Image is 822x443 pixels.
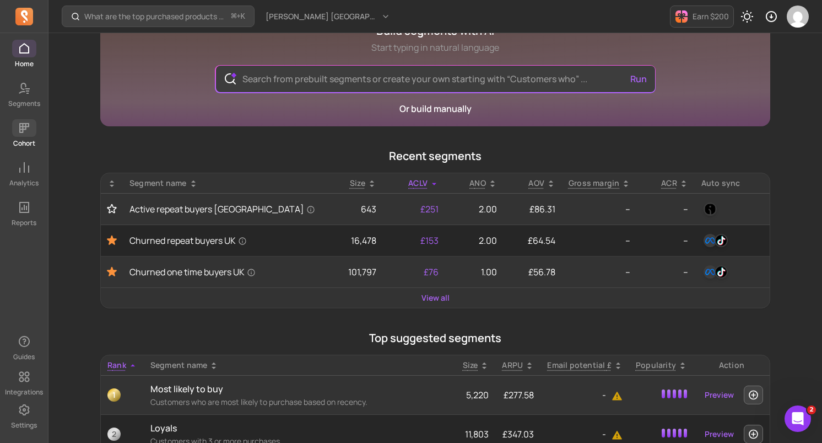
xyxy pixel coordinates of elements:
[704,234,717,247] img: facebook
[13,353,35,361] p: Guides
[100,148,770,164] p: Recent segments
[701,178,763,189] div: Auto sync
[241,12,245,21] kbd: K
[463,360,478,370] span: Size
[390,202,439,216] p: £251
[15,60,34,68] p: Home
[107,388,121,402] span: 1
[330,265,376,279] p: 101,797
[502,360,523,371] p: ARPU
[569,265,631,279] p: --
[150,382,444,396] p: Most likely to buy
[636,360,676,371] p: Popularity
[107,360,126,370] span: Rank
[700,360,763,371] div: Action
[452,202,497,216] p: 2.00
[643,234,688,247] p: --
[408,178,428,188] span: ACLV
[569,178,620,189] p: Gross margin
[150,397,444,408] p: Customers who are most likely to purchase based on recency.
[661,178,677,189] p: ACR
[12,218,36,227] p: Reports
[504,389,534,401] span: £277.58
[129,234,317,247] a: Churned repeat buyers UK
[643,265,688,279] p: --
[399,103,472,115] a: Or build manually
[693,11,729,22] p: Earn $200
[547,388,623,402] p: -
[150,421,444,435] p: Loyals
[129,234,247,247] span: Churned repeat buyers UK
[626,68,651,90] button: Run
[469,178,486,188] span: ANO
[129,202,317,216] a: Active repeat buyers [GEOGRAPHIC_DATA]
[234,66,637,92] input: Search from prebuilt segments or create your own starting with “Customers who” ...
[266,11,377,22] span: [PERSON_NAME] [GEOGRAPHIC_DATA]
[330,202,376,216] p: 643
[231,10,237,24] kbd: ⌘
[231,10,245,22] span: +
[9,179,39,188] p: Analytics
[8,99,40,108] p: Segments
[547,360,612,371] p: Email potential £
[510,265,555,279] p: £56.78
[452,234,497,247] p: 2.00
[510,234,555,247] p: £64.54
[736,6,758,28] button: Toggle dark mode
[452,265,497,279] p: 1.00
[129,202,315,216] span: Active repeat buyers [GEOGRAPHIC_DATA]
[704,265,717,279] img: facebook
[701,200,719,218] button: omnisend
[421,292,450,303] a: View all
[643,202,688,216] p: --
[107,204,116,215] button: Toggle favorite
[390,234,439,247] p: £153
[547,428,623,441] p: -
[371,41,499,54] p: Start typing in natural language
[715,265,728,279] img: tiktok
[390,265,439,279] p: £76
[107,265,116,279] button: Toggle favorite
[129,265,317,279] a: Churned one time buyers UK
[259,7,397,26] button: [PERSON_NAME] [GEOGRAPHIC_DATA]
[704,202,717,216] img: omnisend
[107,234,116,247] button: Toggle favorite
[701,263,730,281] button: facebooktiktok
[715,234,728,247] img: tiktok
[330,234,376,247] p: 16,478
[510,202,555,216] p: £86.31
[350,178,365,188] span: Size
[670,6,734,28] button: Earn $200
[62,6,255,27] button: What are the top purchased products after sending a campaign?⌘+K
[787,6,809,28] img: avatar
[785,405,811,432] iframe: Intercom live chat
[150,360,444,371] div: Segment name
[701,232,730,249] button: facebooktiktok
[528,178,544,189] p: AOV
[12,330,36,364] button: Guides
[11,421,37,430] p: Settings
[100,330,770,346] p: Top suggested segments
[569,234,631,247] p: --
[5,388,43,397] p: Integrations
[13,139,35,148] p: Cohort
[129,265,256,279] span: Churned one time buyers UK
[84,11,227,22] p: What are the top purchased products after sending a campaign?
[129,178,317,189] div: Segment name
[465,428,489,440] span: 11,803
[502,428,534,440] span: £347.03
[107,428,121,441] span: 2
[569,202,631,216] p: --
[807,405,816,414] span: 2
[466,389,489,401] span: 5,220
[700,385,738,405] a: Preview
